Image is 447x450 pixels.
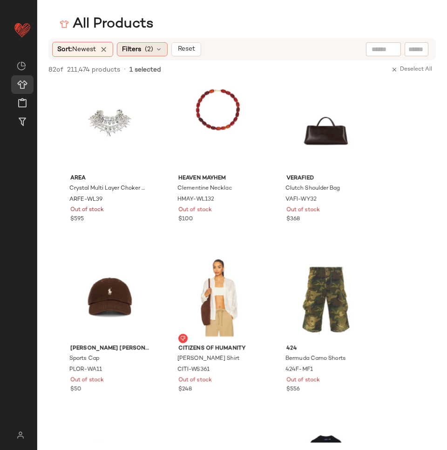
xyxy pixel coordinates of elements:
[286,206,320,214] span: Out of stock
[177,196,214,204] span: HMAY-WL132
[285,185,340,193] span: Clutch Shoulder Bag
[285,196,317,204] span: VAFI-WY32
[178,174,257,183] span: Heaven Mayhem
[69,355,99,363] span: Sports Cap
[48,65,63,75] span: 82 of
[72,46,96,53] span: Newest
[178,215,193,224] span: $100
[177,185,232,193] span: Clementine Necklac
[60,20,69,29] img: svg%3e
[286,174,366,183] span: VERAFIED
[124,66,126,74] span: •
[180,336,186,341] img: svg%3e
[122,45,141,54] span: Filters
[60,15,154,33] div: All Products
[67,65,120,75] span: 211,474 products
[13,20,32,39] img: heart_red.DM2ytmEG.svg
[285,355,345,363] span: Bermuda Camo Shorts
[145,45,153,54] span: (2)
[286,215,300,224] span: $368
[387,64,436,75] button: Deselect All
[391,66,432,73] span: Deselect All
[286,385,300,394] span: $556
[69,366,102,374] span: PLOR-WA11
[171,254,265,341] img: CITI-WS361_V1.jpg
[129,65,161,75] span: 1 selected
[70,215,84,224] span: $595
[171,84,265,171] img: HMAY-WL132_V1.jpg
[70,174,149,183] span: AREA
[17,61,26,71] img: svg%3e
[70,376,104,384] span: Out of stock
[70,385,81,394] span: $50
[57,45,96,54] span: Sort:
[286,376,320,384] span: Out of stock
[69,185,149,193] span: Crystal Multi Layer Choker Necklace
[63,254,157,341] img: PLOR-WA11_V1.jpg
[11,431,29,439] img: svg%3e
[286,344,366,353] span: 424
[279,84,373,171] img: VAFI-WY32_V1.jpg
[177,366,210,374] span: CITI-WS361
[178,206,212,214] span: Out of stock
[177,355,239,363] span: [PERSON_NAME] Shirt
[171,42,201,56] button: Reset
[279,254,373,341] img: 424F-MF1_V1.jpg
[70,344,149,353] span: [PERSON_NAME] [PERSON_NAME]
[177,46,195,53] span: Reset
[178,385,192,394] span: $248
[63,84,157,171] img: ARFE-WL39_V1.jpg
[178,376,212,384] span: Out of stock
[70,206,104,214] span: Out of stock
[69,196,102,204] span: ARFE-WL39
[178,344,257,353] span: Citizens of Humanity
[285,366,313,374] span: 424F-MF1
